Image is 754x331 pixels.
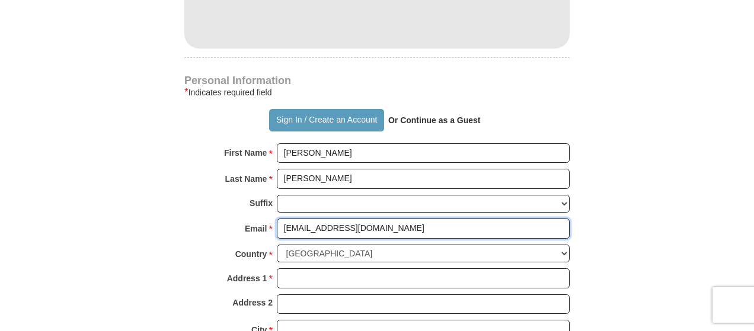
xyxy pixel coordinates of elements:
[250,195,273,211] strong: Suffix
[184,85,570,99] div: Indicates required field
[245,220,267,237] strong: Email
[232,294,273,311] strong: Address 2
[225,171,267,187] strong: Last Name
[224,144,267,161] strong: First Name
[235,246,267,262] strong: Country
[227,270,267,287] strong: Address 1
[388,115,481,125] strong: Or Continue as a Guest
[184,76,570,85] h4: Personal Information
[269,109,384,131] button: Sign In / Create an Account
